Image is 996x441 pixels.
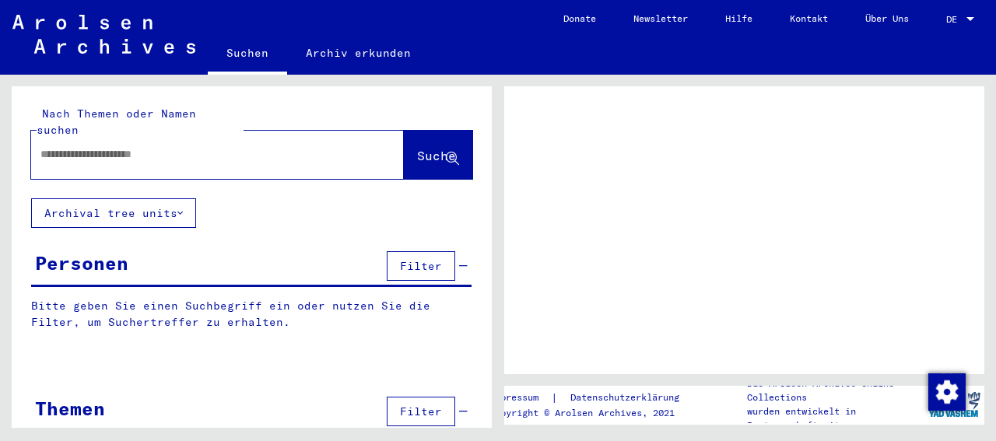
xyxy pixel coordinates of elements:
a: Impressum [489,390,551,406]
span: Suche [417,148,456,163]
div: | [489,390,698,406]
span: Filter [400,259,442,273]
button: Suche [404,131,472,179]
button: Archival tree units [31,198,196,228]
img: Arolsen_neg.svg [12,15,195,54]
p: Die Arolsen Archives Online-Collections [747,376,924,404]
p: Bitte geben Sie einen Suchbegriff ein oder nutzen Sie die Filter, um Suchertreffer zu erhalten. [31,298,472,331]
div: Personen [35,249,128,277]
div: Themen [35,394,105,422]
img: yv_logo.png [925,385,984,424]
button: Filter [387,251,455,281]
span: DE [946,14,963,25]
span: Filter [400,404,442,418]
a: Suchen [208,34,287,75]
img: Zustimmung ändern [928,373,966,411]
a: Datenschutzerklärung [558,390,698,406]
mat-label: Nach Themen oder Namen suchen [37,107,196,137]
p: wurden entwickelt in Partnerschaft mit [747,404,924,432]
button: Filter [387,397,455,426]
p: Copyright © Arolsen Archives, 2021 [489,406,698,420]
a: Archiv erkunden [287,34,430,72]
